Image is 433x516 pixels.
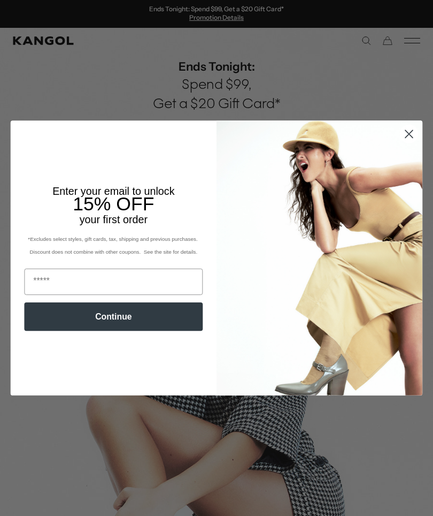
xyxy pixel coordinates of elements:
[73,193,154,215] span: 15% OFF
[216,120,422,396] img: 93be19ad-e773-4382-80b9-c9d740c9197f.jpeg
[400,125,419,143] button: Close dialog
[24,302,203,330] button: Continue
[28,236,199,255] span: *Excludes select styles, gift cards, tax, shipping and previous purchases. Discount does not comb...
[24,268,203,294] input: Email
[80,214,148,225] span: your first order
[52,185,174,197] span: Enter your email to unlock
